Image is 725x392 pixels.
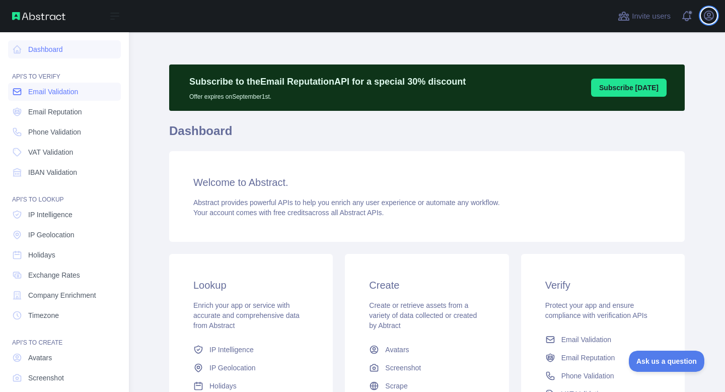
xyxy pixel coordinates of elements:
h3: Verify [545,278,661,292]
a: Phone Validation [8,123,121,141]
span: Protect your app and ensure compliance with verification APIs [545,301,647,319]
span: Phone Validation [561,371,614,381]
h3: Create [369,278,484,292]
span: Your account comes with across all Abstract APIs. [193,209,384,217]
a: Avatars [8,349,121,367]
span: Email Validation [28,87,78,97]
span: Invite users [632,11,671,22]
span: Screenshot [385,363,421,373]
span: IP Intelligence [209,345,254,355]
span: Enrich your app or service with accurate and comprehensive data from Abstract [193,301,300,330]
a: Exchange Rates [8,266,121,284]
span: Phone Validation [28,127,81,137]
span: Holidays [28,250,55,260]
span: IBAN Validation [28,167,77,177]
span: Timezone [28,310,59,320]
a: Dashboard [8,40,121,58]
p: Offer expires on September 1st. [189,89,466,101]
span: IP Intelligence [28,210,72,220]
a: Screenshot [8,369,121,387]
span: Email Validation [561,335,611,345]
a: IP Intelligence [8,206,121,224]
a: IP Geolocation [189,359,313,377]
span: Avatars [385,345,409,355]
button: Subscribe [DATE] [591,79,667,97]
span: Abstract provides powerful APIs to help you enrich any user experience or automate any workflow. [193,199,500,207]
a: Email Reputation [8,103,121,121]
iframe: Toggle Customer Support [629,351,705,372]
span: IP Geolocation [28,230,75,240]
span: free credits [273,209,308,217]
img: Abstract API [12,12,65,20]
span: Scrape [385,381,407,391]
a: Screenshot [365,359,488,377]
span: Create or retrieve assets from a variety of data collected or created by Abtract [369,301,477,330]
a: Email Validation [541,331,665,349]
a: Holidays [8,246,121,264]
span: VAT Validation [28,147,73,157]
a: IP Intelligence [189,341,313,359]
h1: Dashboard [169,123,685,147]
span: Email Reputation [28,107,82,117]
h3: Lookup [193,278,309,292]
a: Email Validation [8,83,121,101]
span: Exchange Rates [28,270,80,280]
h3: Welcome to Abstract. [193,175,661,189]
a: IBAN Validation [8,163,121,181]
a: IP Geolocation [8,226,121,244]
a: VAT Validation [8,143,121,161]
a: Email Reputation [541,349,665,367]
span: Holidays [209,381,237,391]
span: IP Geolocation [209,363,256,373]
button: Invite users [616,8,673,24]
span: Email Reputation [561,353,615,363]
p: Subscribe to the Email Reputation API for a special 30 % discount [189,75,466,89]
span: Avatars [28,353,52,363]
a: Phone Validation [541,367,665,385]
span: Screenshot [28,373,64,383]
div: API'S TO CREATE [8,326,121,347]
a: Avatars [365,341,488,359]
div: API'S TO LOOKUP [8,183,121,204]
a: Company Enrichment [8,286,121,304]
div: API'S TO VERIFY [8,60,121,81]
a: Timezone [8,306,121,324]
span: Company Enrichment [28,290,96,300]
